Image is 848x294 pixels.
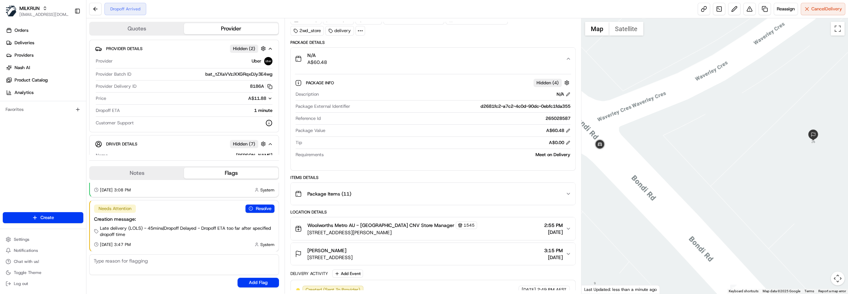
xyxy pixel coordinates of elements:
[3,246,83,255] button: Notifications
[96,58,113,64] span: Provider
[290,209,576,215] div: Location Details
[291,243,575,265] button: [PERSON_NAME][STREET_ADDRESS]3:15 PM[DATE]
[522,287,536,293] span: [DATE]
[14,126,19,132] img: 1736555255976-a54dd68f-1ca7-489b-9aae-adbdc363a1c4
[326,152,570,158] div: Meet on Delivery
[96,107,120,114] span: Dropoff ETA
[96,152,108,159] span: Name
[831,22,845,36] button: Toggle fullscreen view
[248,95,266,101] span: A$11.88
[729,289,758,294] button: Keyboard shortcuts
[774,3,798,15] button: Reassign
[296,140,302,146] span: Tip
[65,154,111,161] span: API Documentation
[61,107,75,113] span: [DATE]
[307,254,353,261] span: [STREET_ADDRESS]
[237,278,279,287] button: Add Flag
[291,217,575,240] button: Woolworths Metro AU - [GEOGRAPHIC_DATA] CNV Store Manager1545[STREET_ADDRESS][PERSON_NAME]2:55 PM...
[15,77,48,83] span: Product Catalog
[56,152,114,164] a: 💻API Documentation
[95,43,273,54] button: Provider DetailsHidden (2)
[3,235,83,244] button: Settings
[264,57,272,65] img: uber-new-logo.jpeg
[290,40,576,45] div: Package Details
[557,91,570,97] div: N/A
[544,247,563,254] span: 3:15 PM
[544,222,563,229] span: 2:55 PM
[15,65,30,71] span: Nash AI
[19,5,40,12] span: MILKRUN
[3,62,86,73] a: Nash AI
[123,107,272,114] div: 1 minute
[3,104,83,115] div: Favorites
[118,68,126,76] button: Start new chat
[106,46,142,51] span: Provider Details
[21,126,56,131] span: [PERSON_NAME]
[609,22,643,36] button: Show satellite imagery
[245,205,274,213] button: Resolve
[3,50,86,61] a: Providers
[296,152,324,158] span: Requirements
[585,22,609,36] button: Show street map
[250,83,272,89] button: 8186A
[353,103,570,110] div: d2681fc2-a7c2-4c0d-90dc-0ebfc1fda355
[307,52,327,59] span: N/A
[15,52,34,58] span: Providers
[3,75,86,86] a: Product Catalog
[291,183,575,205] button: Package Items (11)
[581,285,660,294] div: Last Updated: less than a minute ago
[307,222,454,229] span: Woolworths Metro AU - [GEOGRAPHIC_DATA] CNV Store Manager
[7,28,126,39] p: Welcome 👋
[296,103,350,110] span: Package External Identifier
[777,6,795,12] span: Reassign
[307,59,327,66] span: A$60.48
[583,285,606,294] img: Google
[7,119,18,130] img: Ben Goodger
[14,259,39,264] span: Chat with us!
[100,225,274,238] span: Late delivery (LOLS) - 45mins | Dropoff Delayed - Dropoff ETA too far after specified dropoff time
[290,175,576,180] div: Items Details
[19,12,69,17] button: [EMAIL_ADDRESS][DOMAIN_NAME]
[7,7,21,21] img: Nash
[96,120,134,126] span: Customer Support
[61,126,75,131] span: [DATE]
[325,26,354,36] div: delivery
[14,270,41,275] span: Toggle Theme
[3,25,86,36] a: Orders
[15,27,28,34] span: Orders
[107,88,126,97] button: See all
[804,289,814,293] a: Terms
[546,127,570,134] div: A$60.48
[537,80,559,86] span: Hidden ( 4 )
[205,71,272,77] span: bat_tZXaVVzJXXGRqxDJy3E4wg
[184,23,278,34] button: Provider
[57,107,60,113] span: •
[14,154,53,161] span: Knowledge Base
[296,115,321,122] span: Reference Id
[230,140,268,148] button: Hidden (7)
[730,285,738,292] div: 23
[4,152,56,164] a: 📗Knowledge Base
[3,87,86,98] a: Analytics
[296,127,325,134] span: Package Value
[96,83,137,89] span: Provider Delivery ID
[291,70,575,170] div: N/AA$60.48
[100,187,131,193] span: [DATE] 3:08 PM
[260,187,274,193] span: System
[15,89,34,96] span: Analytics
[212,95,272,102] button: A$11.88
[94,216,274,222] div: Creation message:
[21,107,56,113] span: [PERSON_NAME]
[252,58,261,64] span: Uber
[233,141,255,147] span: Hidden ( 7 )
[3,257,83,266] button: Chat with us!
[106,141,137,147] span: Driver Details
[90,23,184,34] button: Quotes
[15,40,34,46] span: Deliveries
[96,71,131,77] span: Provider Batch ID
[811,6,842,12] span: Cancel Delivery
[58,155,64,161] div: 💻
[7,101,18,112] img: Hannah Dayet
[7,66,19,78] img: 1736555255976-a54dd68f-1ca7-489b-9aae-adbdc363a1c4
